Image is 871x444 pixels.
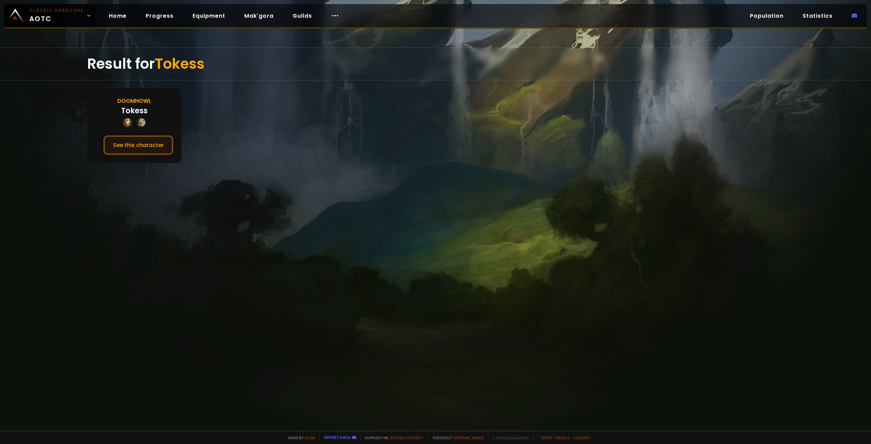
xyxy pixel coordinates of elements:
[360,435,424,440] span: Support me,
[121,105,148,116] div: Tokess
[103,135,173,155] button: See this character
[287,9,317,23] a: Guilds
[454,435,484,440] a: [DOMAIN_NAME]
[488,435,529,440] span: v. d752d5 - production
[187,9,231,23] a: Equipment
[540,435,553,440] a: Terms
[428,435,484,440] span: Checkout
[324,435,351,440] a: Report a bug
[87,48,784,80] div: Result for
[555,435,570,440] a: Privacy
[744,9,789,23] a: Population
[103,9,132,23] a: Home
[573,435,591,440] a: Consent
[29,7,84,14] small: Classic Hardcore
[284,435,315,440] span: Made by
[797,9,838,23] a: Statistics
[4,4,95,27] a: Classic HardcoreAOTC
[140,9,179,23] a: Progress
[29,7,84,24] span: AOTC
[239,9,279,23] a: Mak'gora
[117,97,151,105] div: Doomhowl
[305,435,315,440] a: a fan
[390,435,424,440] a: Buy me a coffee
[155,54,204,74] span: Tokess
